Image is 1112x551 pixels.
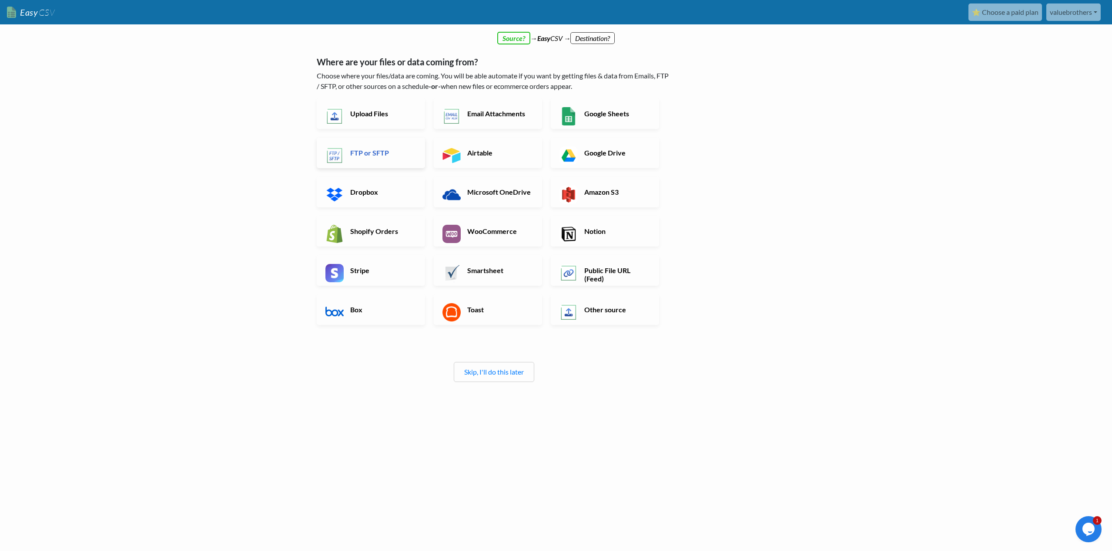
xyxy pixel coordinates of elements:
[442,146,461,165] img: Airtable App & API
[582,305,650,314] h6: Other source
[434,294,542,325] a: Toast
[551,177,659,207] a: Amazon S3
[7,3,55,21] a: EasyCSV
[325,186,344,204] img: Dropbox App & API
[551,98,659,129] a: Google Sheets
[325,303,344,321] img: Box App & API
[317,216,425,247] a: Shopify Orders
[442,303,461,321] img: Toast App & API
[582,188,650,196] h6: Amazon S3
[559,146,578,165] img: Google Drive App & API
[317,71,671,91] p: Choose where your files/data are coming. You will be able automate if you want by getting files &...
[465,305,533,314] h6: Toast
[348,266,416,274] h6: Stripe
[308,24,804,44] div: → CSV →
[551,294,659,325] a: Other source
[348,305,416,314] h6: Box
[582,227,650,235] h6: Notion
[434,177,542,207] a: Microsoft OneDrive
[442,107,461,125] img: Email New CSV or XLSX File App & API
[348,227,416,235] h6: Shopify Orders
[325,225,344,243] img: Shopify App & API
[442,264,461,282] img: Smartsheet App & API
[465,109,533,118] h6: Email Attachments
[465,149,533,157] h6: Airtable
[429,82,441,90] b: -or-
[442,186,461,204] img: Microsoft OneDrive App & API
[434,138,542,168] a: Airtable
[559,303,578,321] img: Other Source App & API
[325,146,344,165] img: FTP or SFTP App & API
[551,216,659,247] a: Notion
[317,98,425,129] a: Upload Files
[348,109,416,118] h6: Upload Files
[559,186,578,204] img: Amazon S3 App & API
[38,7,55,18] span: CSV
[465,188,533,196] h6: Microsoft OneDrive
[348,149,416,157] h6: FTP or SFTP
[434,98,542,129] a: Email Attachments
[442,225,461,243] img: WooCommerce App & API
[317,255,425,286] a: Stripe
[559,107,578,125] img: Google Sheets App & API
[317,177,425,207] a: Dropbox
[464,368,524,376] a: Skip, I'll do this later
[582,109,650,118] h6: Google Sheets
[559,225,578,243] img: Notion App & API
[317,138,425,168] a: FTP or SFTP
[348,188,416,196] h6: Dropbox
[968,3,1042,21] a: ⭐ Choose a paid plan
[325,264,344,282] img: Stripe App & API
[465,266,533,274] h6: Smartsheet
[317,57,671,67] h5: Where are your files or data coming from?
[434,255,542,286] a: Smartsheet
[434,216,542,247] a: WooCommerce
[551,138,659,168] a: Google Drive
[559,264,578,282] img: Public File URL App & API
[551,255,659,286] a: Public File URL (Feed)
[465,227,533,235] h6: WooCommerce
[325,107,344,125] img: Upload Files App & API
[582,266,650,283] h6: Public File URL (Feed)
[317,294,425,325] a: Box
[1075,516,1103,542] iframe: chat widget
[1046,3,1101,21] a: valuebrothers
[582,149,650,157] h6: Google Drive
